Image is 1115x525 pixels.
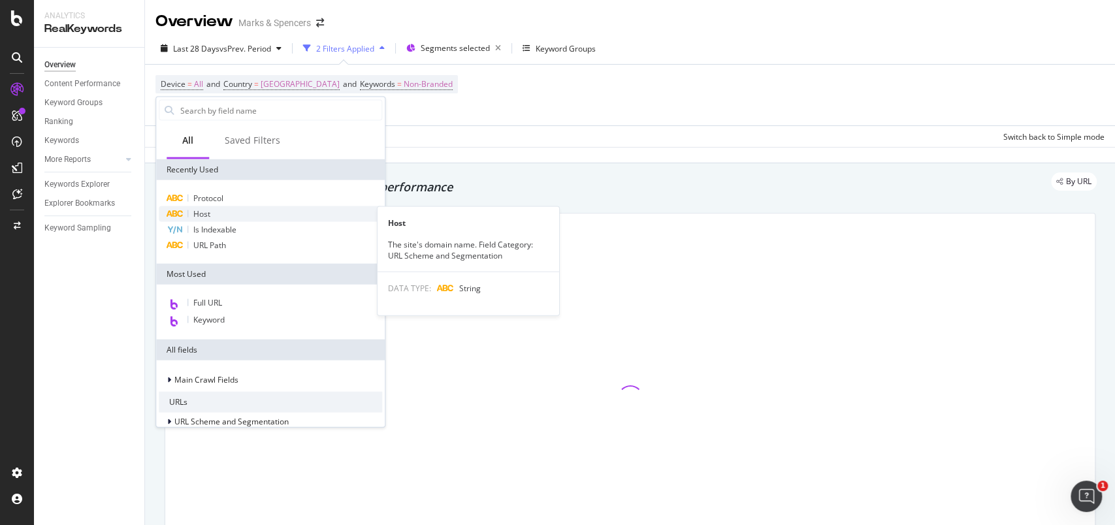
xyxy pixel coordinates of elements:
[193,224,236,235] span: Is Indexable
[421,42,490,54] span: Segments selected
[1051,172,1097,191] div: legacy label
[388,283,431,294] span: DATA TYPE:
[174,416,289,427] span: URL Scheme and Segmentation
[44,153,122,167] a: More Reports
[343,78,357,89] span: and
[193,297,222,308] span: Full URL
[44,58,135,72] a: Overview
[193,193,223,204] span: Protocol
[44,58,76,72] div: Overview
[397,78,402,89] span: =
[44,134,79,148] div: Keywords
[193,240,226,251] span: URL Path
[998,126,1105,147] button: Switch back to Simple mode
[298,38,390,59] button: 2 Filters Applied
[193,314,225,325] span: Keyword
[44,178,135,191] a: Keywords Explorer
[223,78,252,89] span: Country
[161,78,186,89] span: Device
[156,159,385,180] div: Recently Used
[44,96,103,110] div: Keyword Groups
[174,374,238,385] span: Main Crawl Fields
[44,221,111,235] div: Keyword Sampling
[194,75,203,93] span: All
[1097,481,1108,491] span: 1
[182,134,193,147] div: All
[536,43,596,54] div: Keyword Groups
[378,239,559,261] div: The site's domain name. Field Category: URL Scheme and Segmentation
[44,197,135,210] a: Explorer Bookmarks
[1066,178,1091,185] span: By URL
[173,43,219,54] span: Last 28 Days
[261,75,340,93] span: [GEOGRAPHIC_DATA]
[206,78,220,89] span: and
[517,38,601,59] button: Keyword Groups
[316,43,374,54] div: 2 Filters Applied
[159,392,382,413] div: URLs
[238,16,311,29] div: Marks & Spencers
[378,217,559,229] div: Host
[187,78,192,89] span: =
[401,38,506,59] button: Segments selected
[44,197,115,210] div: Explorer Bookmarks
[155,38,287,59] button: Last 28 DaysvsPrev. Period
[459,283,481,294] span: String
[1003,131,1105,142] div: Switch back to Simple mode
[225,134,280,147] div: Saved Filters
[44,153,91,167] div: More Reports
[44,10,134,22] div: Analytics
[179,101,381,120] input: Search by field name
[219,43,271,54] span: vs Prev. Period
[44,178,110,191] div: Keywords Explorer
[316,18,324,27] div: arrow-right-arrow-left
[155,10,233,33] div: Overview
[44,115,73,129] div: Ranking
[44,77,120,91] div: Content Performance
[44,221,135,235] a: Keyword Sampling
[404,75,453,93] span: Non-Branded
[156,264,385,285] div: Most Used
[254,78,259,89] span: =
[44,96,135,110] a: Keyword Groups
[156,340,385,360] div: All fields
[44,77,135,91] a: Content Performance
[360,78,395,89] span: Keywords
[193,208,210,219] span: Host
[44,134,135,148] a: Keywords
[44,22,134,37] div: RealKeywords
[44,115,135,129] a: Ranking
[1071,481,1102,512] iframe: Intercom live chat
